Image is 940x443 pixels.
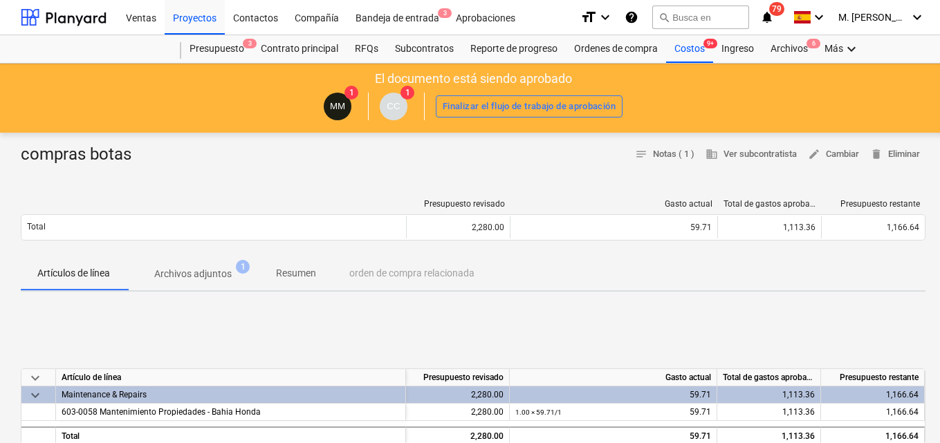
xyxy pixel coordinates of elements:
[347,35,387,63] a: RFQs
[811,9,827,26] i: keyboard_arrow_down
[870,147,920,162] span: Eliminar
[181,35,252,63] div: Presupuesto
[871,377,940,443] div: Widget de chat
[629,144,700,165] button: Notas ( 1 )
[154,267,232,281] p: Archivos adjuntos
[344,86,358,100] span: 1
[27,370,44,386] span: keyboard_arrow_down
[821,369,925,386] div: Presupuesto restante
[62,407,261,417] span: 603-0058 Mantenimiento Propiedades - Bahia Honda
[324,93,351,120] div: MAURA MORALES
[412,199,505,209] div: Presupuesto revisado
[462,35,566,63] a: Reporte de progreso
[443,99,616,115] div: Finalizar el flujo de trabajo de aprobación
[406,404,510,421] div: 2,280.00
[62,386,400,403] div: Maintenance & Repairs
[515,386,711,404] div: 59.71
[438,8,452,18] span: 3
[580,9,597,26] i: format_size
[181,35,252,63] a: Presupuesto3
[515,404,711,421] div: 59.71
[625,9,638,26] i: Base de conocimientos
[515,408,562,416] small: 1.00 × 59.71 / 1
[865,144,925,165] button: Eliminar
[566,35,666,63] a: Ordenes de compra
[516,199,712,209] div: Gasto actual
[713,35,762,63] a: Ingreso
[27,221,46,233] p: Total
[375,70,572,87] p: El documento está siendo aprobado
[909,9,925,26] i: keyboard_arrow_down
[652,6,749,29] button: Busca en
[724,199,816,209] div: Total de gastos aprobados
[700,144,802,165] button: Ver subcontratista
[838,12,907,23] span: M. [PERSON_NAME]
[816,35,868,63] div: Más
[717,386,821,404] div: 1,113.36
[706,148,718,160] span: business
[762,35,816,63] a: Archivos6
[252,35,347,63] a: Contrato principal
[56,369,406,386] div: Artículo de línea
[436,95,623,117] button: Finalizar el flujo de trabajo de aprobación
[807,39,820,48] span: 6
[717,216,821,238] div: 1,113.36
[666,35,713,63] a: Costos9+
[658,12,670,23] span: search
[380,93,407,120] div: Carlos Cedeno
[387,35,462,63] a: Subcontratos
[802,144,865,165] button: Cambiar
[887,223,919,232] span: 1,166.64
[406,216,510,238] div: 2,280.00
[782,407,815,417] span: 1,113.36
[27,387,44,404] span: keyboard_arrow_down
[717,369,821,386] div: Total de gastos aprobados
[843,41,860,57] i: keyboard_arrow_down
[406,386,510,404] div: 2,280.00
[406,369,510,386] div: Presupuesto revisado
[21,144,142,166] div: compras botas
[400,86,414,100] span: 1
[666,35,713,63] div: Costos
[821,386,925,404] div: 1,166.64
[276,266,316,281] p: Resumen
[769,2,784,16] span: 79
[330,101,345,111] span: MM
[827,199,920,209] div: Presupuesto restante
[871,377,940,443] iframe: Chat Widget
[510,369,717,386] div: Gasto actual
[516,223,712,232] div: 59.71
[597,9,614,26] i: keyboard_arrow_down
[635,147,694,162] span: Notas ( 1 )
[870,148,883,160] span: delete
[703,39,717,48] span: 9+
[760,9,774,26] i: notifications
[243,39,257,48] span: 3
[808,147,859,162] span: Cambiar
[37,266,110,281] p: Artículos de línea
[762,35,816,63] div: Archivos
[387,101,400,111] span: CC
[635,148,647,160] span: notes
[808,148,820,160] span: edit
[236,260,250,274] span: 1
[706,147,797,162] span: Ver subcontratista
